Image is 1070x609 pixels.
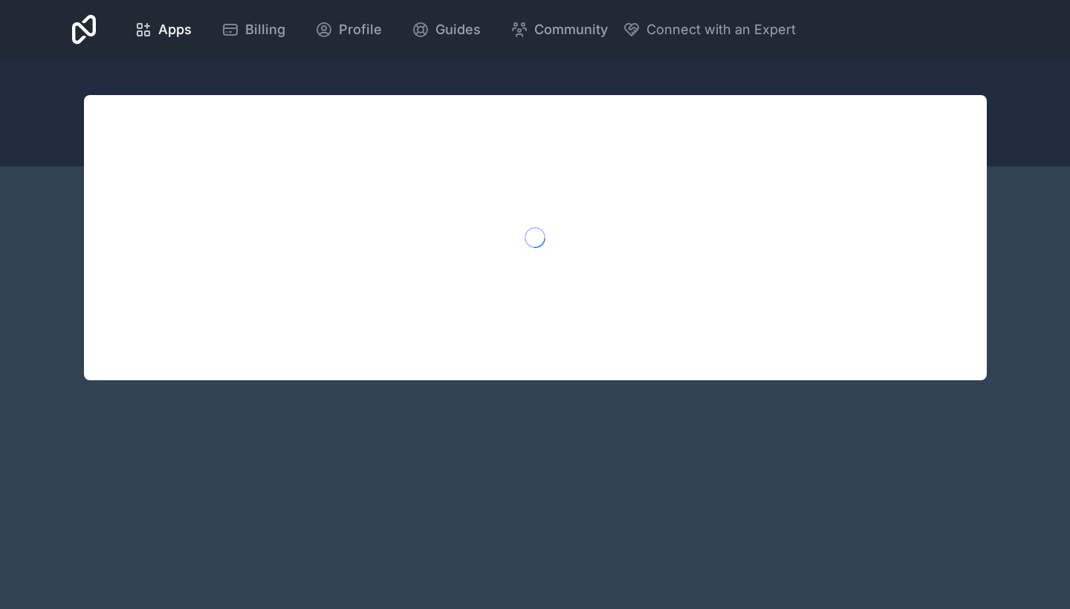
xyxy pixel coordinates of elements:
a: Profile [303,13,394,46]
span: Guides [435,19,481,40]
span: Billing [245,19,285,40]
span: Connect with an Expert [646,19,796,40]
span: Apps [158,19,192,40]
a: Community [499,13,620,46]
button: Connect with an Expert [623,19,796,40]
span: Community [534,19,608,40]
a: Guides [400,13,493,46]
a: Billing [210,13,297,46]
span: Profile [339,19,382,40]
a: Apps [123,13,204,46]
